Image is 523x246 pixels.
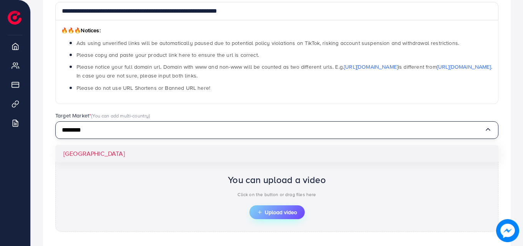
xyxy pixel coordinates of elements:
li: [GEOGRAPHIC_DATA] [56,145,498,162]
span: (You can add multi-country) [91,112,150,119]
input: Search for option [62,124,484,136]
span: Ads using unverified links will be automatically paused due to potential policy violations on Tik... [76,39,459,47]
img: logo [8,11,22,25]
div: Search for option [55,121,498,139]
label: Target Market [55,112,150,119]
span: Please do not use URL Shortens or Banned URL here! [76,84,210,92]
span: Notices: [61,26,101,34]
img: image [496,219,519,242]
p: Click on the button or drag files here [228,190,326,199]
h2: You can upload a video [228,174,326,185]
a: [URL][DOMAIN_NAME] [344,63,398,71]
a: [URL][DOMAIN_NAME] [437,63,491,71]
span: Please notice your full domain url. Domain with www and non-www will be counted as two different ... [76,63,492,79]
span: Upload video [257,210,297,215]
span: 🔥🔥🔥 [61,26,81,34]
button: Upload video [249,205,305,219]
span: Please copy and paste your product link here to ensure the url is correct. [76,51,259,59]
